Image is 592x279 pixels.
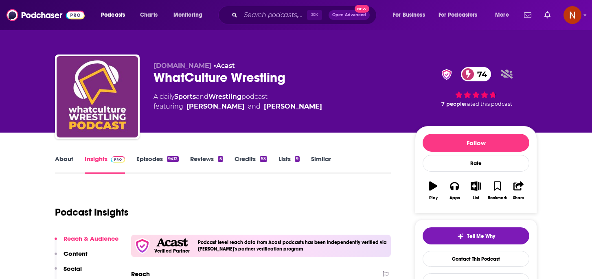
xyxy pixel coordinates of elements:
div: Search podcasts, credits, & more... [226,6,384,24]
img: User Profile [563,6,581,24]
a: About [55,155,73,174]
a: Michael Sidgwick [186,102,245,111]
a: Phil Chambers [264,102,322,111]
button: open menu [95,9,136,22]
p: Content [64,250,88,257]
h2: Reach [131,270,150,278]
a: Episodes9412 [136,155,179,174]
button: open menu [168,9,213,22]
div: Rate [423,155,529,172]
img: tell me why sparkle [457,233,464,240]
div: 9412 [167,156,179,162]
a: Reviews5 [190,155,223,174]
p: Social [64,265,82,272]
h1: Podcast Insights [55,206,129,218]
img: Podchaser - Follow, Share and Rate Podcasts [7,7,85,23]
span: featuring [153,102,322,111]
button: open menu [387,9,435,22]
a: Show notifications dropdown [521,8,535,22]
div: 53 [260,156,267,162]
button: Open AdvancedNew [329,10,370,20]
span: and [248,102,261,111]
button: List [465,176,487,205]
button: tell me why sparkleTell Me Why [423,227,529,244]
a: Credits53 [235,155,267,174]
button: open menu [489,9,519,22]
a: Acast [216,62,235,70]
span: Charts [140,9,158,21]
a: Lists9 [278,155,300,174]
div: Play [429,196,438,201]
div: List [473,196,479,201]
a: Similar [311,155,331,174]
a: Wrestling [208,93,241,100]
span: ⌘ K [307,10,322,20]
div: A daily podcast [153,92,322,111]
a: Show notifications dropdown [541,8,554,22]
span: and [196,93,208,100]
button: Share [508,176,529,205]
button: Follow [423,134,529,152]
img: verified Badge [439,69,454,80]
button: open menu [433,9,489,22]
span: For Podcasters [439,9,478,21]
div: 5 [218,156,223,162]
img: WhatCulture Wrestling [57,56,138,137]
a: Contact This Podcast [423,251,529,267]
span: Logged in as AdelNBM [563,6,581,24]
a: InsightsPodchaser Pro [85,155,125,174]
button: Bookmark [487,176,508,205]
div: verified Badge74 7 peoplerated this podcast [415,62,537,112]
button: Reach & Audience [55,235,118,250]
a: Sports [174,93,196,100]
span: rated this podcast [465,101,512,107]
div: 9 [295,156,300,162]
div: Bookmark [488,196,507,201]
span: For Business [393,9,425,21]
span: 74 [469,67,491,81]
h4: Podcast level reach data from Acast podcasts has been independently verified via [PERSON_NAME]'s ... [198,240,388,252]
div: Apps [449,196,460,201]
button: Show profile menu [563,6,581,24]
h5: Verified Partner [154,248,190,253]
span: 7 people [441,101,465,107]
input: Search podcasts, credits, & more... [241,9,307,22]
span: Podcasts [101,9,125,21]
a: Charts [135,9,162,22]
span: Open Advanced [332,13,366,17]
button: Play [423,176,444,205]
div: Share [513,196,524,201]
span: [DOMAIN_NAME] [153,62,212,70]
span: • [214,62,235,70]
a: 74 [461,67,491,81]
img: verfied icon [134,238,150,254]
button: Content [55,250,88,265]
img: Acast [156,238,187,247]
span: Monitoring [173,9,202,21]
p: Reach & Audience [64,235,118,242]
button: Apps [444,176,465,205]
span: New [355,5,369,13]
img: Podchaser Pro [111,156,125,163]
span: Tell Me Why [467,233,495,240]
span: More [495,9,509,21]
